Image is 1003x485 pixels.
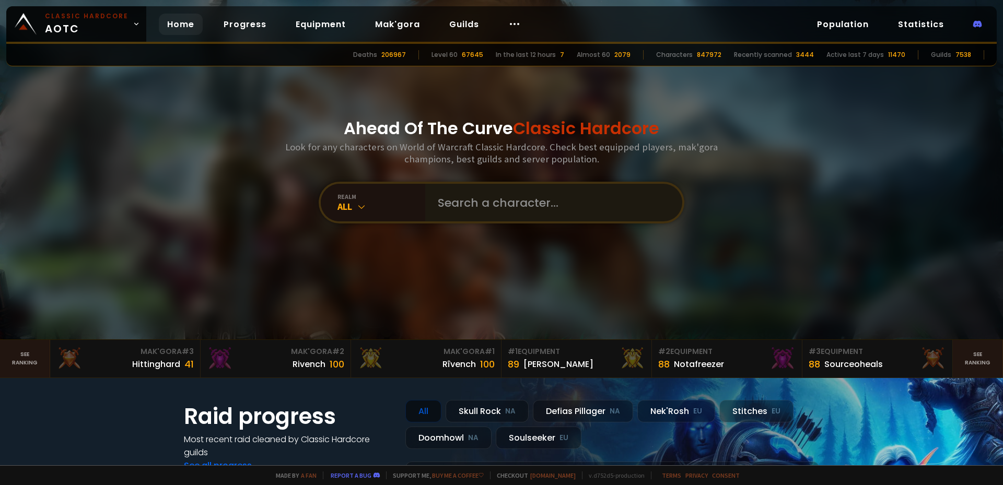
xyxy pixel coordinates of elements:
span: AOTC [45,11,129,37]
a: #2Equipment88Notafreezer [652,340,802,377]
small: NA [468,433,479,443]
div: All [405,400,441,422]
a: Statistics [890,14,952,35]
a: Mak'Gora#2Rivench100 [201,340,351,377]
a: #3Equipment88Sourceoheals [802,340,953,377]
div: realm [337,193,425,200]
h4: Most recent raid cleaned by Classic Hardcore guilds [184,433,393,459]
a: [DOMAIN_NAME] [530,471,576,479]
div: 100 [480,357,495,371]
a: Home [159,14,203,35]
div: Active last 7 days [826,50,884,60]
div: Recently scanned [734,50,792,60]
div: Hittinghard [132,358,180,371]
small: EU [693,406,702,417]
h3: Look for any characters on World of Warcraft Classic Hardcore. Check best equipped players, mak'g... [281,141,722,165]
h1: Raid progress [184,400,393,433]
small: EU [559,433,568,443]
a: #1Equipment89[PERSON_NAME] [501,340,652,377]
div: 89 [508,357,519,371]
span: # 3 [182,346,194,357]
a: Population [809,14,877,35]
div: Notafreezer [674,358,724,371]
div: All [337,200,425,212]
span: v. d752d5 - production [582,471,645,479]
span: # 1 [508,346,518,357]
a: a fan [301,471,317,479]
input: Search a character... [431,184,670,221]
div: 7538 [955,50,971,60]
div: 100 [330,357,344,371]
div: Stitches [719,400,794,422]
div: 847972 [697,50,721,60]
span: # 3 [809,346,821,357]
a: Buy me a coffee [432,471,484,479]
a: Progress [215,14,275,35]
div: Rîvench [442,358,476,371]
span: Classic Hardcore [513,116,659,140]
div: [PERSON_NAME] [523,358,593,371]
div: Soulseeker [496,427,581,449]
small: EU [772,406,780,417]
div: Characters [656,50,693,60]
div: Mak'Gora [56,346,194,357]
div: Guilds [931,50,951,60]
div: 41 [184,357,194,371]
a: Terms [662,471,681,479]
small: Classic Hardcore [45,11,129,21]
div: Mak'Gora [207,346,344,357]
div: 11470 [888,50,905,60]
a: See all progress [184,459,252,471]
span: Support me, [386,471,484,479]
div: Mak'Gora [357,346,495,357]
div: Nek'Rosh [637,400,715,422]
small: NA [610,406,620,417]
div: 3444 [796,50,814,60]
a: Consent [712,471,740,479]
span: # 2 [658,346,670,357]
div: 88 [809,357,820,371]
span: # 2 [332,346,344,357]
div: Equipment [508,346,645,357]
a: Seeranking [953,340,1003,377]
a: Mak'Gora#3Hittinghard41 [50,340,201,377]
span: # 1 [485,346,495,357]
a: Mak'gora [367,14,428,35]
h1: Ahead Of The Curve [344,116,659,141]
div: Equipment [809,346,946,357]
div: 7 [560,50,564,60]
div: 2079 [614,50,631,60]
a: Classic HardcoreAOTC [6,6,146,42]
span: Checkout [490,471,576,479]
a: Guilds [441,14,487,35]
div: Defias Pillager [533,400,633,422]
div: Skull Rock [446,400,529,422]
div: 88 [658,357,670,371]
a: Report a bug [331,471,371,479]
div: In the last 12 hours [496,50,556,60]
div: 206967 [381,50,406,60]
div: Deaths [353,50,377,60]
div: Sourceoheals [824,358,883,371]
div: Doomhowl [405,427,492,449]
span: Made by [270,471,317,479]
a: Equipment [287,14,354,35]
div: Rivench [293,358,325,371]
small: NA [505,406,516,417]
div: Almost 60 [577,50,610,60]
a: Mak'Gora#1Rîvench100 [351,340,501,377]
div: 67645 [462,50,483,60]
a: Privacy [685,471,708,479]
div: Equipment [658,346,796,357]
div: Level 60 [431,50,458,60]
